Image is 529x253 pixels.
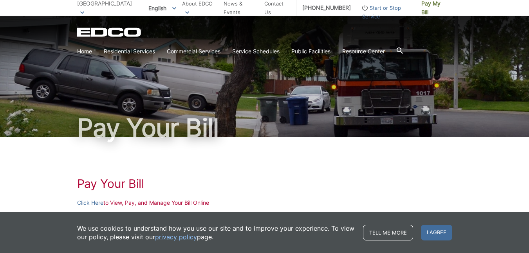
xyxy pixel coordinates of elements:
h1: Pay Your Bill [77,177,452,191]
a: Home [77,47,92,56]
a: Tell me more [363,225,413,240]
span: I agree [421,225,452,240]
a: Public Facilities [291,47,330,56]
a: EDCD logo. Return to the homepage. [77,27,142,37]
a: Resource Center [342,47,385,56]
p: to View, Pay, and Manage Your Bill Online [77,198,452,207]
h1: Pay Your Bill [77,115,452,140]
a: Click Here [77,198,103,207]
a: Service Schedules [232,47,280,56]
span: English [143,2,182,15]
a: Residential Services [104,47,155,56]
p: We use cookies to understand how you use our site and to improve your experience. To view our pol... [77,224,355,241]
a: Commercial Services [167,47,220,56]
a: privacy policy [155,233,197,241]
